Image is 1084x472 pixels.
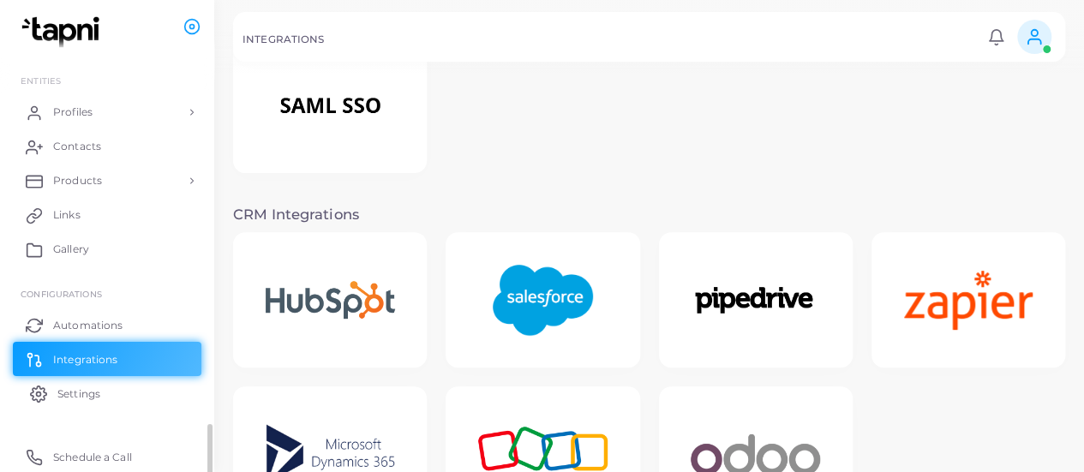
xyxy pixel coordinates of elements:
span: Profiles [53,105,93,120]
span: Contacts [53,139,101,154]
span: Schedule a Call [53,450,132,465]
img: Pipedrive [673,265,838,336]
a: Gallery [13,232,201,266]
a: Products [13,164,201,198]
a: Contacts [13,129,201,164]
h5: INTEGRATIONS [243,33,324,45]
img: Zapier [885,253,1051,349]
img: Salesforce [474,247,611,354]
a: Settings [13,376,201,410]
a: Automations [13,308,201,342]
img: Hubspot [248,263,413,337]
h3: CRM Integrations [233,206,1065,224]
span: Gallery [53,242,89,257]
span: Configurations [21,289,102,299]
span: Integrations [53,352,117,367]
a: Links [13,198,201,232]
span: Settings [57,386,100,402]
span: Automations [53,318,123,333]
span: Links [53,207,81,223]
span: Products [53,173,102,188]
a: Profiles [13,95,201,129]
span: ENTITIES [21,75,61,86]
img: logo [15,16,111,48]
img: SAML [248,71,413,140]
a: Integrations [13,342,201,376]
